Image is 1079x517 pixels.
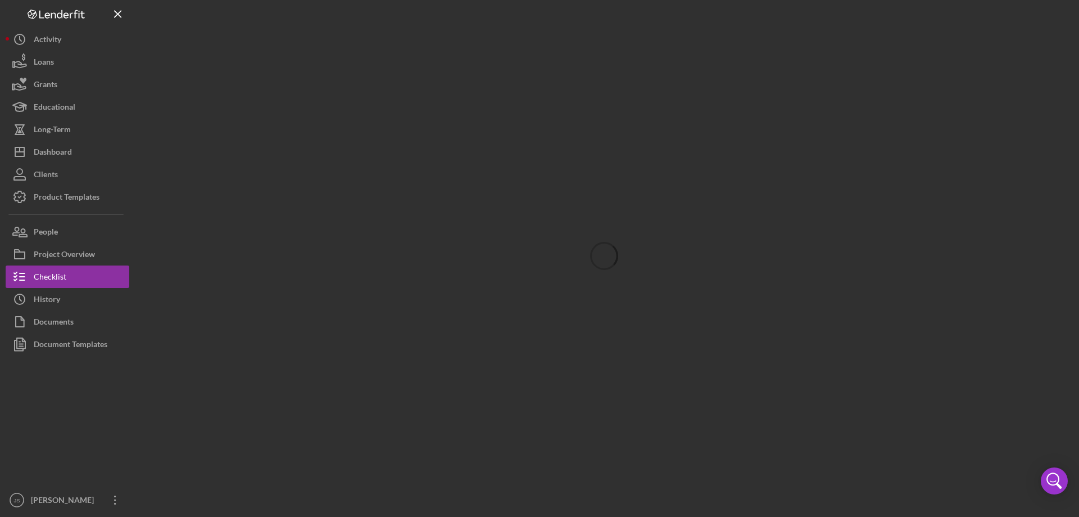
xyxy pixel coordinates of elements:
button: History [6,288,129,311]
div: Product Templates [34,186,99,211]
button: Documents [6,311,129,333]
button: Grants [6,73,129,96]
button: Checklist [6,266,129,288]
button: Document Templates [6,333,129,356]
button: Clients [6,163,129,186]
button: JS[PERSON_NAME] [6,489,129,511]
div: Checklist [34,266,66,291]
button: Loans [6,51,129,73]
div: Grants [34,73,57,98]
button: Dashboard [6,141,129,163]
div: History [34,288,60,313]
div: Open Intercom Messenger [1041,467,1068,494]
div: Dashboard [34,141,72,166]
div: Educational [34,96,75,121]
button: Project Overview [6,243,129,266]
div: Clients [34,163,58,188]
div: Loans [34,51,54,76]
text: JS [13,497,20,503]
button: Activity [6,28,129,51]
button: People [6,221,129,243]
div: [PERSON_NAME] [28,489,101,514]
button: Product Templates [6,186,129,208]
button: Long-Term [6,118,129,141]
div: Long-Term [34,118,71,143]
button: Educational [6,96,129,118]
div: Project Overview [34,243,95,268]
div: Documents [34,311,74,336]
div: People [34,221,58,246]
div: Document Templates [34,333,107,358]
div: Activity [34,28,61,53]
